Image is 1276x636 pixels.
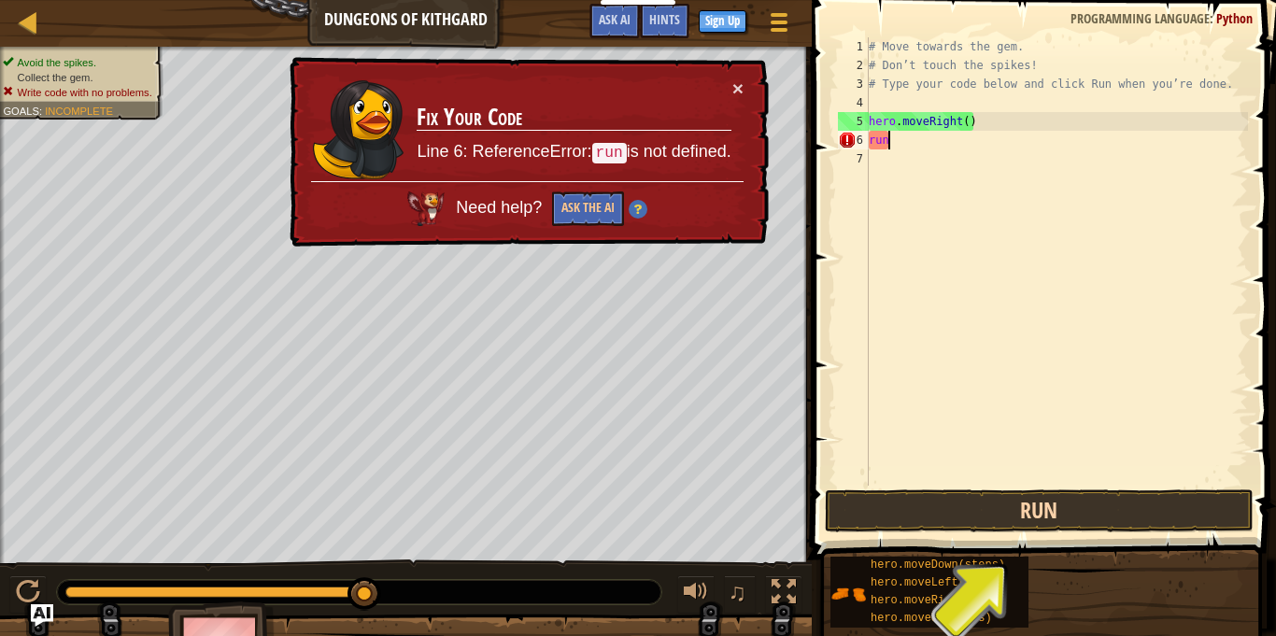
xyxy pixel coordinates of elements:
[838,93,869,112] div: 4
[871,558,1005,572] span: hero.moveDown(steps)
[18,71,93,83] span: Collect the gem.
[3,55,151,70] li: Avoid the spikes.
[629,200,647,219] img: Hint
[1216,9,1253,27] span: Python
[838,37,869,56] div: 1
[765,575,802,614] button: Toggle fullscreen
[552,191,624,226] button: Ask the AI
[18,56,96,68] span: Avoid the spikes.
[9,575,47,614] button: Ctrl + P: Pause
[756,4,802,48] button: Show game menu
[592,143,627,163] code: run
[3,105,39,117] span: Goals
[825,489,1254,532] button: Run
[1070,9,1210,27] span: Programming language
[649,10,680,28] span: Hints
[3,70,151,85] li: Collect the gem.
[871,594,1012,607] span: hero.moveRight(steps)
[728,578,746,606] span: ♫
[312,79,405,180] img: duck_omarn.png
[417,105,730,131] h3: Fix Your Code
[407,191,445,225] img: AI
[45,105,113,117] span: Incomplete
[18,86,152,98] span: Write code with no problems.
[871,576,1005,589] span: hero.moveLeft(steps)
[677,575,715,614] button: Adjust volume
[417,140,730,164] p: Line 6: ReferenceError: is not defined.
[838,149,869,168] div: 7
[838,56,869,75] div: 2
[456,198,546,217] span: Need help?
[39,105,45,117] span: :
[3,85,151,100] li: Write code with no problems.
[589,4,640,38] button: Ask AI
[1210,9,1216,27] span: :
[724,575,756,614] button: ♫
[838,75,869,93] div: 3
[838,131,869,149] div: 6
[830,576,866,612] img: portrait.png
[871,612,992,625] span: hero.moveUp(steps)
[31,604,53,627] button: Ask AI
[732,78,744,98] button: ×
[699,10,746,33] button: Sign Up
[838,112,869,131] div: 5
[599,10,631,28] span: Ask AI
